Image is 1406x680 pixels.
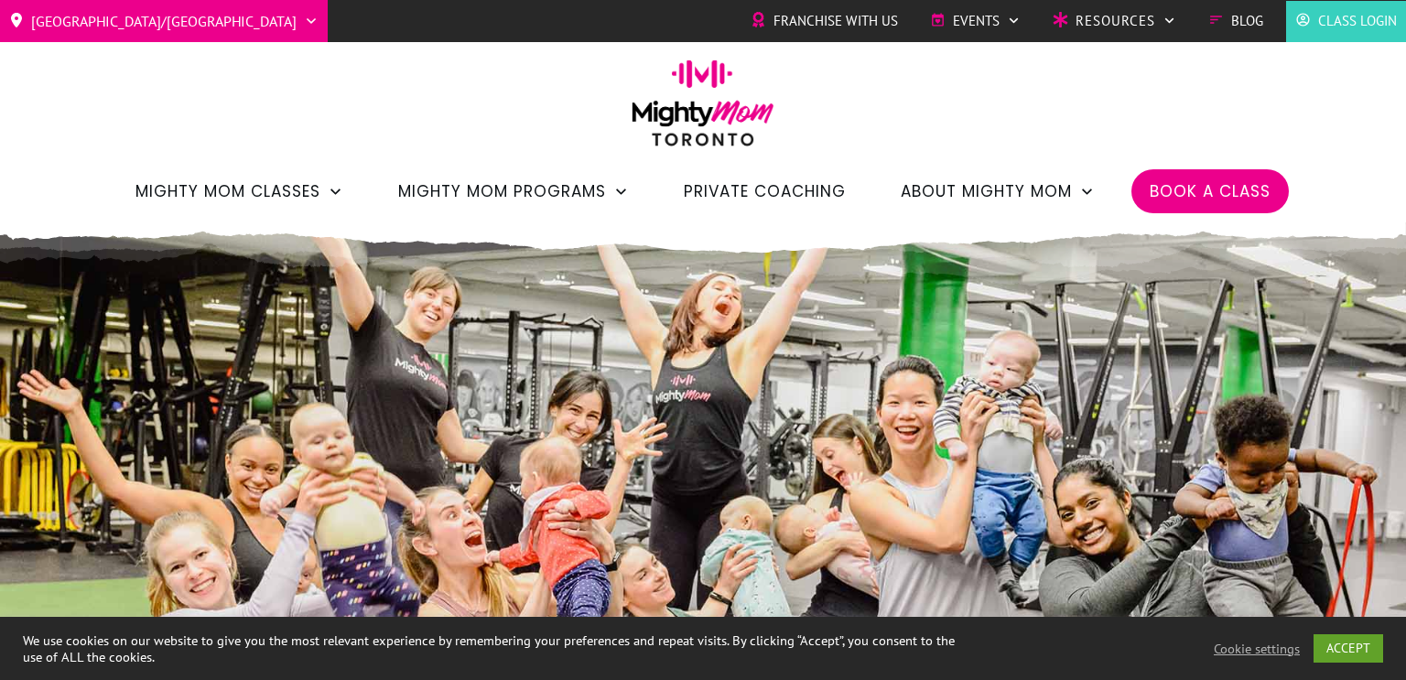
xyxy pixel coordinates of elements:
a: Franchise with Us [751,7,898,35]
a: ACCEPT [1314,634,1383,663]
a: Private Coaching [684,176,846,207]
span: Resources [1076,7,1155,35]
a: Cookie settings [1214,641,1300,657]
span: Mighty Mom Programs [398,176,606,207]
a: Mighty Mom Classes [135,176,343,207]
a: Events [930,7,1021,35]
span: [GEOGRAPHIC_DATA]/[GEOGRAPHIC_DATA] [31,6,297,36]
a: Class Login [1295,7,1397,35]
img: mightymom-logo-toronto [622,59,784,159]
a: Resources [1053,7,1176,35]
a: Book a Class [1150,176,1271,207]
span: Franchise with Us [773,7,898,35]
span: Class Login [1318,7,1397,35]
span: Mighty Mom Classes [135,176,320,207]
span: About Mighty Mom [901,176,1072,207]
a: Blog [1208,7,1263,35]
a: About Mighty Mom [901,176,1095,207]
div: We use cookies on our website to give you the most relevant experience by remembering your prefer... [23,632,975,665]
a: [GEOGRAPHIC_DATA]/[GEOGRAPHIC_DATA] [9,6,319,36]
a: Mighty Mom Programs [398,176,629,207]
span: Events [953,7,1000,35]
span: Blog [1231,7,1263,35]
